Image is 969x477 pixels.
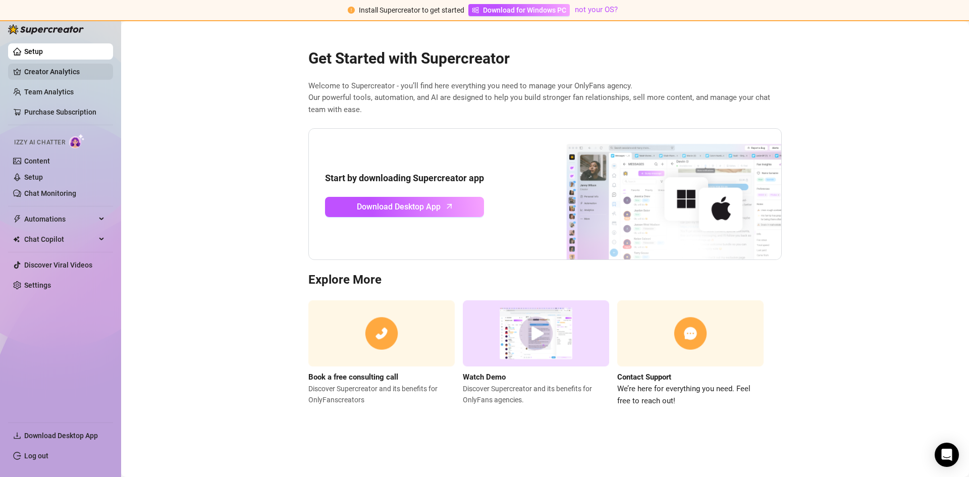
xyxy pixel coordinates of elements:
span: download [13,432,21,440]
span: thunderbolt [13,215,21,223]
img: Chat Copilot [13,236,20,243]
span: Download for Windows PC [483,5,566,16]
img: contact support [617,300,764,366]
a: Creator Analytics [24,64,105,80]
strong: Watch Demo [463,373,506,382]
a: Download for Windows PC [468,4,570,16]
img: supercreator demo [463,300,609,366]
span: We’re here for everything you need. Feel free to reach out! [617,383,764,407]
a: Book a free consulting callDiscover Supercreator and its benefits for OnlyFanscreators [308,300,455,407]
a: Purchase Subscription [24,104,105,120]
img: consulting call [308,300,455,366]
div: Open Intercom Messenger [935,443,959,467]
span: Discover Supercreator and its benefits for OnlyFans agencies. [463,383,609,405]
span: Welcome to Supercreator - you’ll find here everything you need to manage your OnlyFans agency. Ou... [308,80,782,116]
span: Izzy AI Chatter [14,138,65,147]
a: Log out [24,452,48,460]
a: Chat Monitoring [24,189,76,197]
strong: Book a free consulting call [308,373,398,382]
strong: Contact Support [617,373,671,382]
span: Automations [24,211,96,227]
img: logo-BBDzfeDw.svg [8,24,84,34]
h3: Explore More [308,272,782,288]
span: windows [472,7,479,14]
span: Install Supercreator to get started [359,6,464,14]
a: Setup [24,47,43,56]
span: Discover Supercreator and its benefits for OnlyFans creators [308,383,455,405]
a: Team Analytics [24,88,74,96]
span: Download Desktop App [357,200,441,213]
a: Watch DemoDiscover Supercreator and its benefits for OnlyFans agencies. [463,300,609,407]
strong: Start by downloading Supercreator app [325,173,484,183]
span: arrow-up [444,200,455,212]
img: download app [529,129,781,260]
a: Settings [24,281,51,289]
a: Download Desktop Apparrow-up [325,197,484,217]
img: AI Chatter [69,134,85,148]
span: Chat Copilot [24,231,96,247]
a: Content [24,157,50,165]
span: exclamation-circle [348,7,355,14]
span: Download Desktop App [24,432,98,440]
a: Discover Viral Videos [24,261,92,269]
a: Setup [24,173,43,181]
a: not your OS? [575,5,618,14]
h2: Get Started with Supercreator [308,49,782,68]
